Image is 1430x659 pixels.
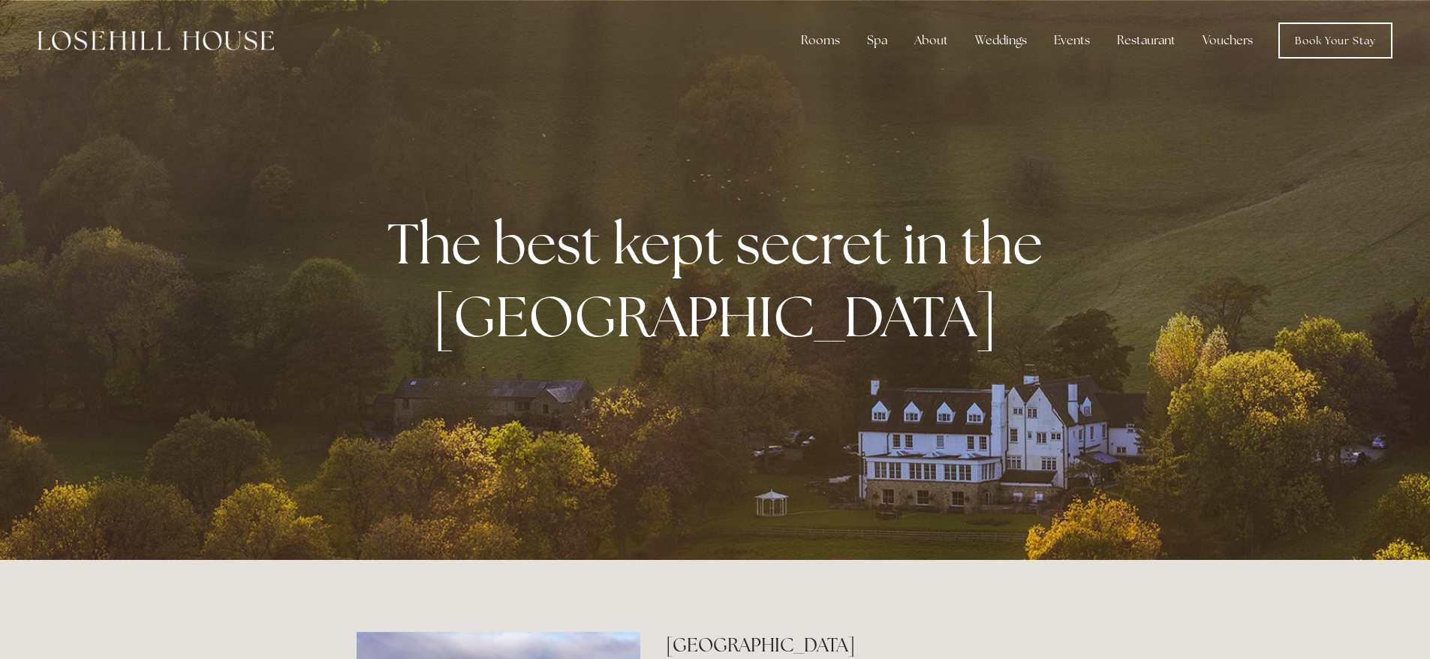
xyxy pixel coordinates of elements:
[789,26,852,56] div: Rooms
[855,26,899,56] div: Spa
[963,26,1039,56] div: Weddings
[1191,26,1265,56] a: Vouchers
[1042,26,1102,56] div: Events
[1105,26,1188,56] div: Restaurant
[387,206,1055,354] strong: The best kept secret in the [GEOGRAPHIC_DATA]
[1278,23,1392,59] a: Book Your Stay
[666,632,1073,658] h2: [GEOGRAPHIC_DATA]
[38,31,274,50] img: Losehill House
[902,26,960,56] div: About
